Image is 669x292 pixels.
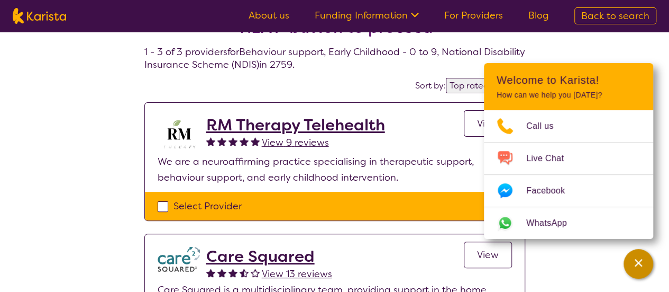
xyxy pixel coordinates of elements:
[574,7,656,24] a: Back to search
[240,268,249,277] img: halfstar
[464,242,512,268] a: View
[526,183,578,199] span: Facebook
[528,9,549,22] a: Blog
[315,9,419,22] a: Funding Information
[251,268,260,277] img: emptystar
[249,9,289,22] a: About us
[228,137,237,146] img: fullstar
[158,116,200,154] img: b3hjthhf71fnbidirs13.png
[484,207,653,239] a: Web link opens in a new tab.
[444,9,503,22] a: For Providers
[497,74,640,86] h2: Welcome to Karista!
[228,268,237,277] img: fullstar
[484,63,653,239] div: Channel Menu
[262,136,329,149] span: View 9 reviews
[484,110,653,239] ul: Choose channel
[477,249,499,261] span: View
[13,8,66,24] img: Karista logo
[240,137,249,146] img: fullstar
[251,137,260,146] img: fullstar
[158,247,200,272] img: watfhvlxxexrmzu5ckj6.png
[624,249,653,279] button: Channel Menu
[415,80,446,91] label: Sort by:
[206,116,385,135] a: RM Therapy Telehealth
[526,118,566,134] span: Call us
[526,151,576,166] span: Live Chat
[206,268,215,277] img: fullstar
[217,268,226,277] img: fullstar
[262,268,332,280] span: View 13 reviews
[262,266,332,282] a: View 13 reviews
[477,117,499,130] span: View
[206,247,332,266] a: Care Squared
[464,110,512,137] a: View
[581,10,649,22] span: Back to search
[217,137,226,146] img: fullstar
[262,135,329,151] a: View 9 reviews
[497,91,640,100] p: How can we help you [DATE]?
[526,215,580,231] span: WhatsApp
[158,154,512,185] p: We are a neuroaffirming practice specialising in therapeutic support, behaviour support, and earl...
[206,137,215,146] img: fullstar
